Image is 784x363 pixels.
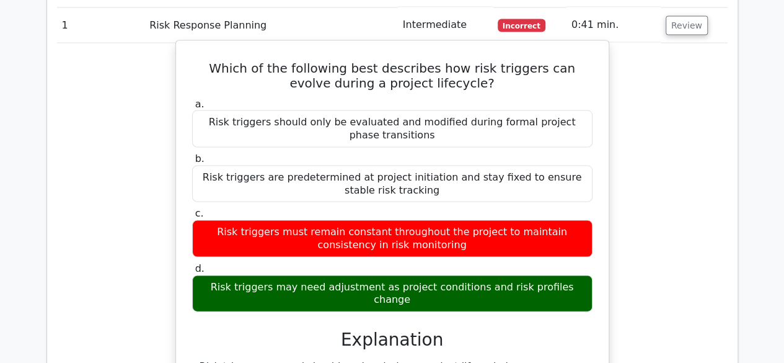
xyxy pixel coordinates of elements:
[498,19,545,32] span: Incorrect
[144,7,398,43] td: Risk Response Planning
[192,220,592,258] div: Risk triggers must remain constant throughout the project to maintain consistency in risk monitoring
[57,7,145,43] td: 1
[192,110,592,148] div: Risk triggers should only be evaluated and modified during formal project phase transitions
[195,153,205,164] span: b.
[566,7,661,43] td: 0:41 min.
[195,207,204,219] span: c.
[200,329,585,351] h3: Explanation
[191,61,594,91] h5: Which of the following best describes how risk triggers can evolve during a project lifecycle?
[192,166,592,203] div: Risk triggers are predetermined at project initiation and stay fixed to ensure stable risk tracking
[666,16,708,35] button: Review
[398,7,493,43] td: Intermediate
[192,276,592,313] div: Risk triggers may need adjustment as project conditions and risk profiles change
[195,262,205,274] span: d.
[195,98,205,110] span: a.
